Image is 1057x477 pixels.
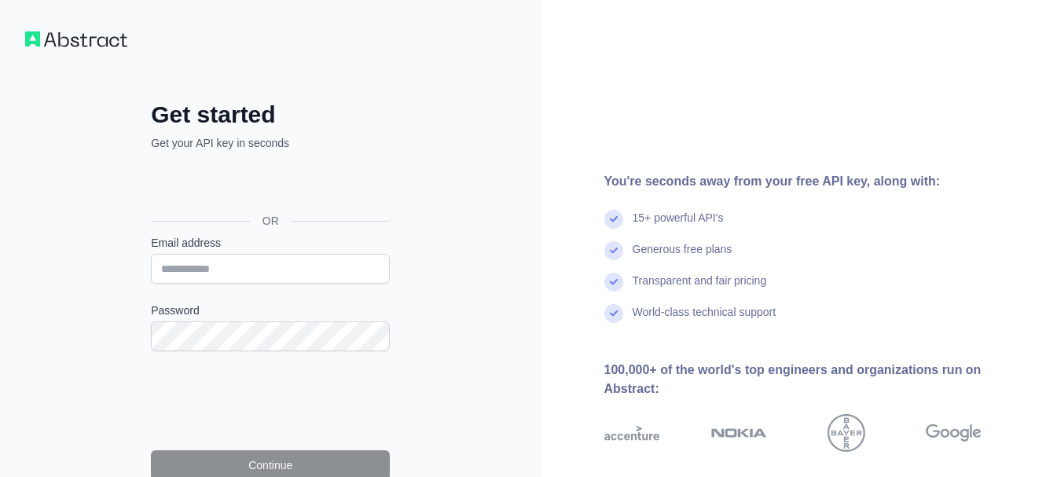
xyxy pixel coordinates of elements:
div: Generous free plans [633,241,732,273]
span: OR [250,213,292,229]
img: check mark [604,273,623,292]
label: Email address [151,235,390,251]
iframe: reCAPTCHA [151,370,390,431]
img: check mark [604,210,623,229]
img: check mark [604,241,623,260]
img: nokia [711,414,767,452]
img: Workflow [25,31,127,47]
img: check mark [604,304,623,323]
img: google [926,414,982,452]
img: accenture [604,414,660,452]
div: World-class technical support [633,304,776,336]
div: You're seconds away from your free API key, along with: [604,172,1033,191]
img: bayer [828,414,865,452]
div: Transparent and fair pricing [633,273,767,304]
div: 100,000+ of the world's top engineers and organizations run on Abstract: [604,361,1033,398]
iframe: Botão "Fazer login com o Google" [143,168,395,203]
h2: Get started [151,101,390,129]
div: 15+ powerful API's [633,210,724,241]
label: Password [151,303,390,318]
p: Get your API key in seconds [151,135,390,151]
